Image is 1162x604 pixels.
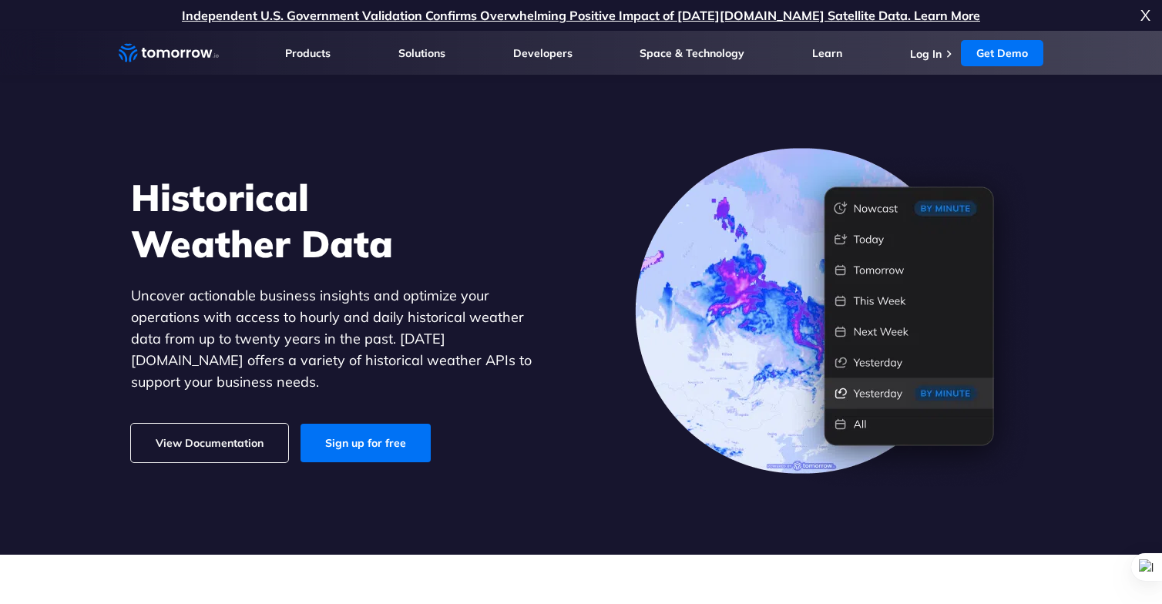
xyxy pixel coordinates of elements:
[131,424,288,462] a: View Documentation
[182,8,980,23] a: Independent U.S. Government Validation Confirms Overwhelming Positive Impact of [DATE][DOMAIN_NAM...
[513,46,573,60] a: Developers
[812,46,842,60] a: Learn
[301,424,431,462] a: Sign up for free
[640,46,744,60] a: Space & Technology
[131,285,555,393] p: Uncover actionable business insights and optimize your operations with access to hourly and daily...
[131,174,555,267] h1: Historical Weather Data
[398,46,445,60] a: Solutions
[285,46,331,60] a: Products
[910,47,942,61] a: Log In
[961,40,1043,66] a: Get Demo
[119,42,219,65] a: Home link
